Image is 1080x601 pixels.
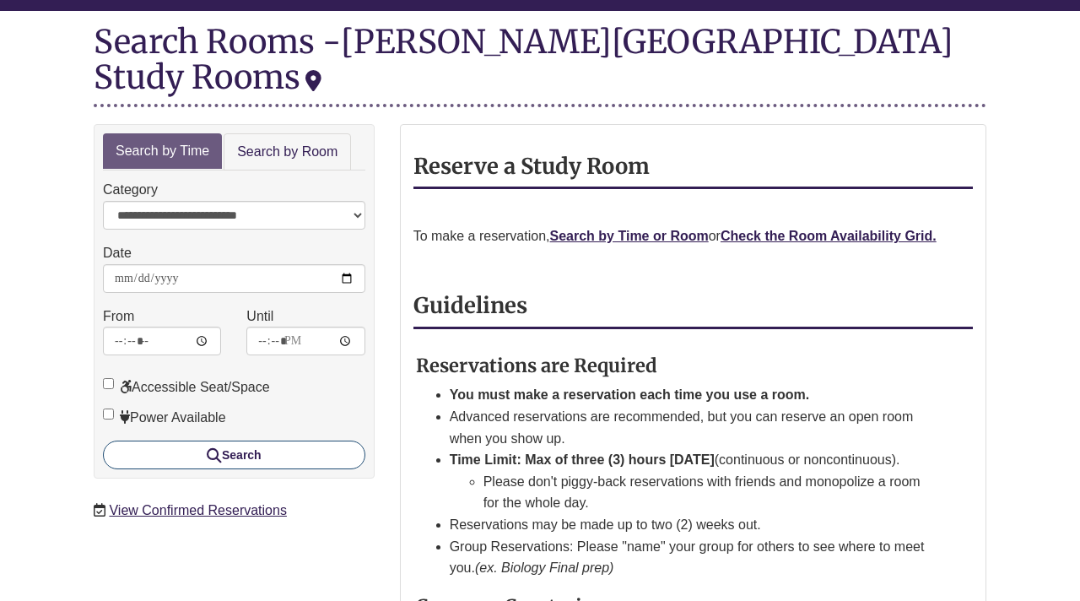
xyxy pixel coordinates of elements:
label: Category [103,179,158,201]
li: Advanced reservations are recommended, but you can reserve an open room when you show up. [450,406,932,449]
label: Accessible Seat/Space [103,376,270,398]
div: Search Rooms - [94,24,986,106]
li: Please don't piggy-back reservations with friends and monopolize a room for the whole day. [483,471,932,514]
a: Search by Room [224,133,351,171]
div: [PERSON_NAME][GEOGRAPHIC_DATA] Study Rooms [94,21,953,97]
strong: You must make a reservation each time you use a room. [450,387,810,402]
label: Date [103,242,132,264]
strong: Time Limit: Max of three (3) hours [DATE] [450,452,715,467]
strong: Reservations are Required [416,354,657,377]
a: Search by Time [103,133,222,170]
strong: Reserve a Study Room [413,153,650,180]
a: Search by Time or Room [550,229,709,243]
input: Power Available [103,409,114,420]
strong: Guidelines [413,292,527,319]
a: View Confirmed Reservations [109,503,286,517]
a: Check the Room Availability Grid. [721,229,937,243]
label: Power Available [103,407,226,429]
input: Accessible Seat/Space [103,378,114,389]
li: Group Reservations: Please "name" your group for others to see where to meet you. [450,536,932,579]
li: Reservations may be made up to two (2) weeks out. [450,514,932,536]
button: Search [103,441,365,469]
li: (continuous or noncontinuous). [450,449,932,514]
label: From [103,306,134,328]
label: Until [246,306,273,328]
p: To make a reservation, or [413,225,973,247]
em: (ex. Biology Final prep) [475,560,614,575]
